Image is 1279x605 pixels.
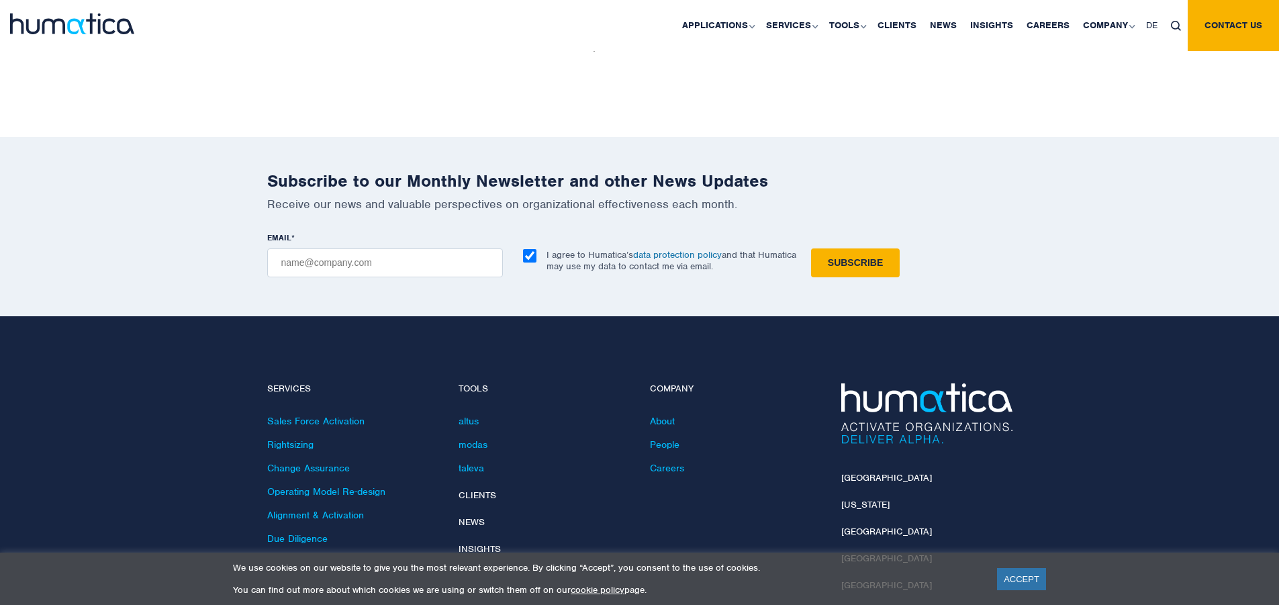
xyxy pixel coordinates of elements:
[841,383,1012,444] img: Humatica
[650,438,679,451] a: People
[267,485,385,498] a: Operating Model Re-design
[459,543,501,555] a: Insights
[459,516,485,528] a: News
[459,383,630,395] h4: Tools
[459,462,484,474] a: taleva
[841,472,932,483] a: [GEOGRAPHIC_DATA]
[267,171,1012,191] h2: Subscribe to our Monthly Newsletter and other News Updates
[523,249,536,263] input: I agree to Humatica’sdata protection policyand that Humatica may use my data to contact me via em...
[459,415,479,427] a: altus
[459,490,496,501] a: Clients
[267,438,314,451] a: Rightsizing
[997,568,1046,590] a: ACCEPT
[267,462,350,474] a: Change Assurance
[267,383,438,395] h4: Services
[1171,21,1181,31] img: search_icon
[10,13,134,34] img: logo
[650,383,821,395] h4: Company
[650,462,684,474] a: Careers
[233,584,980,596] p: You can find out more about which cookies we are using or switch them off on our page.
[841,526,932,537] a: [GEOGRAPHIC_DATA]
[267,509,364,521] a: Alignment & Activation
[633,249,722,261] a: data protection policy
[267,532,328,545] a: Due Diligence
[650,415,675,427] a: About
[267,232,291,243] span: EMAIL
[841,499,890,510] a: [US_STATE]
[811,248,900,277] input: Subscribe
[267,248,503,277] input: name@company.com
[547,249,796,272] p: I agree to Humatica’s and that Humatica may use my data to contact me via email.
[233,562,980,573] p: We use cookies on our website to give you the most relevant experience. By clicking “Accept”, you...
[267,415,365,427] a: Sales Force Activation
[571,584,624,596] a: cookie policy
[267,197,1012,212] p: Receive our news and valuable perspectives on organizational effectiveness each month.
[1146,19,1157,31] span: DE
[459,438,487,451] a: modas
